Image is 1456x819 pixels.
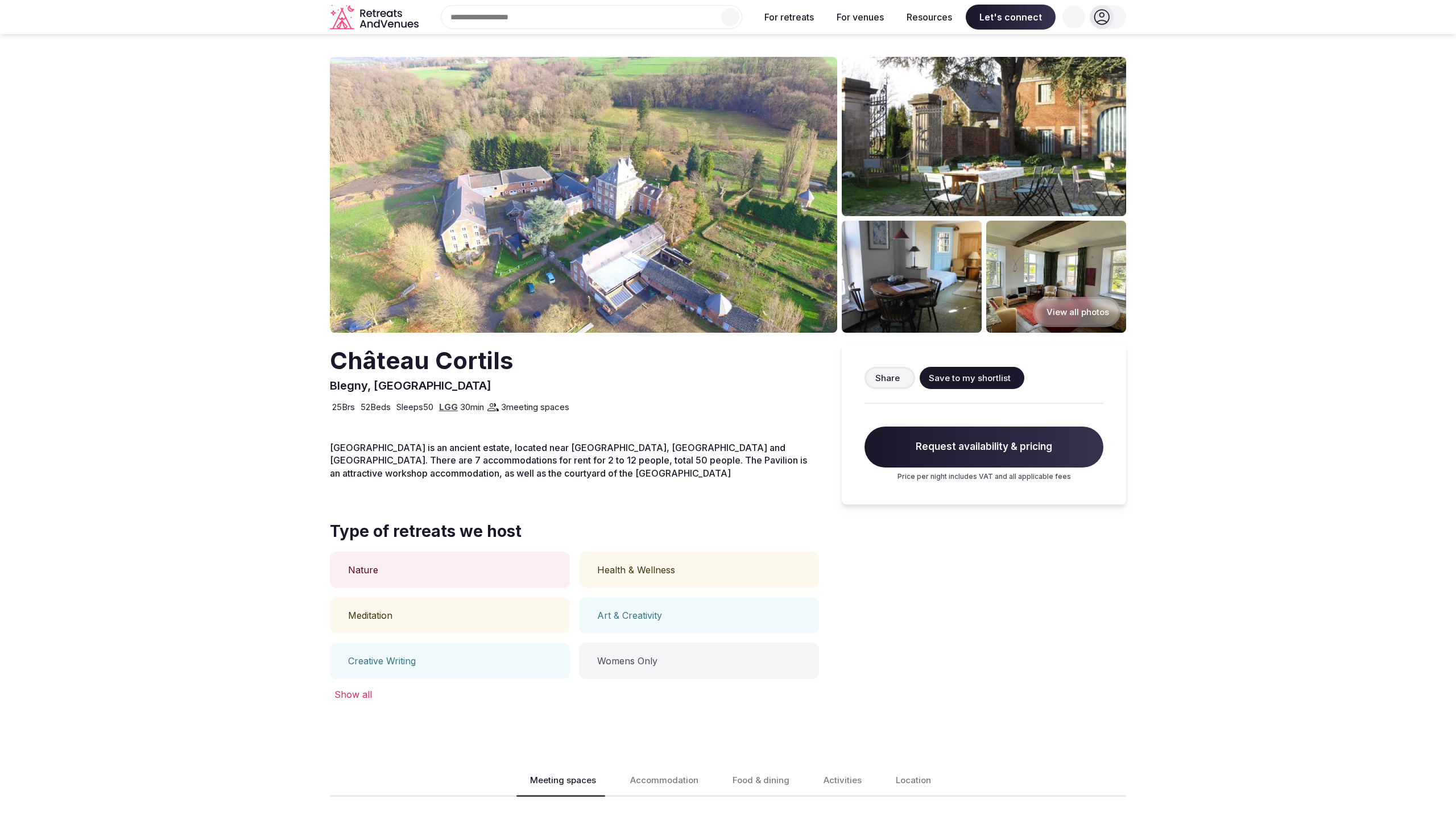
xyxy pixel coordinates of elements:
span: Save to my shortlist [929,372,1011,384]
span: Type of retreats we host [330,520,522,543]
button: Save to my shortlist [920,367,1024,389]
span: Food & dining [733,774,789,786]
span: 3 meeting spaces [501,401,569,413]
span: Blegny, [GEOGRAPHIC_DATA] [330,379,491,392]
button: Share [864,367,915,389]
h2: Château Cortils [330,344,514,378]
span: Accommodation [630,774,698,786]
span: Activities [824,774,862,786]
span: Let's connect [966,5,1056,30]
span: 30 min [460,401,484,413]
img: Venue gallery photo [986,221,1126,333]
span: Share [875,372,900,384]
svg: Retreats and Venues company logo [330,5,421,30]
a: LGG [439,402,458,412]
span: Request availability & pricing [864,427,1103,468]
button: For retreats [755,5,823,30]
span: [GEOGRAPHIC_DATA] is an ancient estate, located near [GEOGRAPHIC_DATA], [GEOGRAPHIC_DATA] and [GE... [330,442,807,479]
div: Show all [330,688,819,701]
img: Venue gallery photo [842,221,982,333]
img: Venue gallery photo [842,57,1126,216]
button: View all photos [1033,297,1120,327]
p: Price per night includes VAT and all applicable fees [864,472,1103,482]
span: 25 Brs [332,401,355,413]
img: Venue cover photo [330,57,837,333]
button: For venues [828,5,893,30]
button: Resources [897,5,961,30]
a: Visit the homepage [330,5,421,30]
span: Location [896,774,931,786]
span: 52 Beds [361,401,391,413]
span: Meeting spaces [530,774,596,786]
span: Sleeps 50 [396,401,433,413]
